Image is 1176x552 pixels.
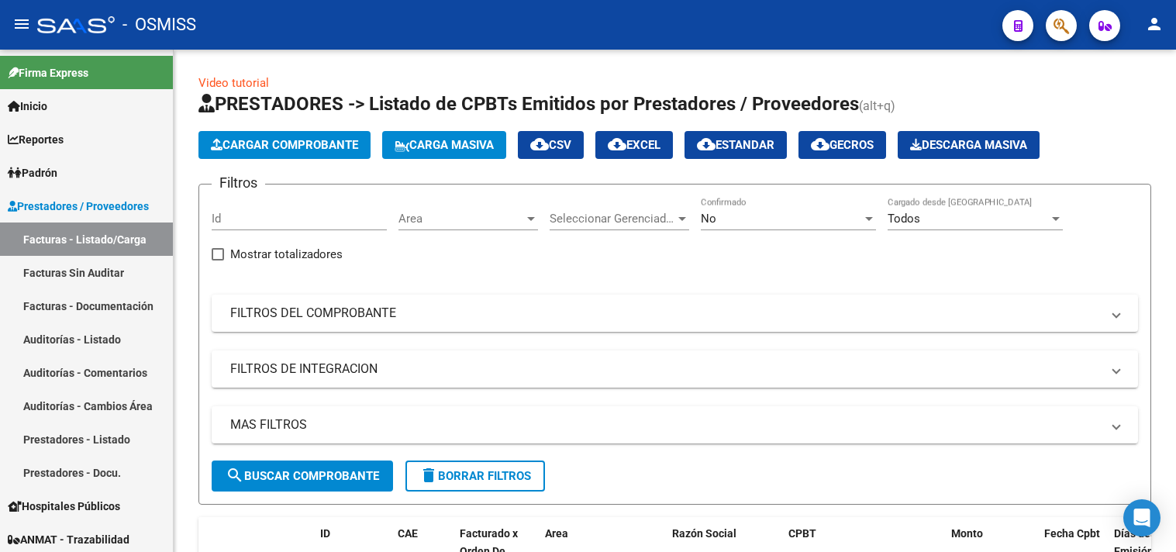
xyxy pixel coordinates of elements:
span: Borrar Filtros [419,469,531,483]
span: Reportes [8,131,64,148]
span: No [701,212,716,226]
span: Estandar [697,138,774,152]
mat-expansion-panel-header: FILTROS DEL COMPROBANTE [212,295,1138,332]
span: Gecros [811,138,874,152]
mat-icon: menu [12,15,31,33]
span: EXCEL [608,138,660,152]
mat-expansion-panel-header: FILTROS DE INTEGRACION [212,350,1138,388]
h3: Filtros [212,172,265,194]
button: Gecros [798,131,886,159]
span: Firma Express [8,64,88,81]
mat-icon: cloud_download [608,135,626,154]
button: Carga Masiva [382,131,506,159]
a: Video tutorial [198,76,269,90]
span: Todos [888,212,920,226]
span: Monto [951,527,983,540]
button: Borrar Filtros [405,461,545,492]
span: Inicio [8,98,47,115]
mat-icon: search [226,466,244,485]
button: CSV [518,131,584,159]
mat-icon: cloud_download [697,135,716,154]
span: Carga Masiva [395,138,494,152]
mat-icon: delete [419,466,438,485]
span: (alt+q) [859,98,895,113]
span: Seleccionar Gerenciador [550,212,675,226]
mat-icon: cloud_download [811,135,829,154]
span: CSV [530,138,571,152]
span: - OSMISS [122,8,196,42]
span: Fecha Cpbt [1044,527,1100,540]
span: Prestadores / Proveedores [8,198,149,215]
span: Buscar Comprobante [226,469,379,483]
mat-panel-title: FILTROS DE INTEGRACION [230,361,1101,378]
mat-panel-title: MAS FILTROS [230,416,1101,433]
span: PRESTADORES -> Listado de CPBTs Emitidos por Prestadores / Proveedores [198,93,859,115]
mat-icon: person [1145,15,1164,33]
button: EXCEL [595,131,673,159]
span: Mostrar totalizadores [230,245,343,264]
span: Area [398,212,524,226]
mat-icon: cloud_download [530,135,549,154]
span: Hospitales Públicos [8,498,120,515]
div: Open Intercom Messenger [1123,499,1160,536]
button: Buscar Comprobante [212,461,393,492]
button: Estandar [685,131,787,159]
button: Cargar Comprobante [198,131,371,159]
span: Padrón [8,164,57,181]
span: CAE [398,527,418,540]
span: CPBT [788,527,816,540]
mat-panel-title: FILTROS DEL COMPROBANTE [230,305,1101,322]
span: Descarga Masiva [910,138,1027,152]
span: ID [320,527,330,540]
span: Cargar Comprobante [211,138,358,152]
span: Area [545,527,568,540]
span: ANMAT - Trazabilidad [8,531,129,548]
mat-expansion-panel-header: MAS FILTROS [212,406,1138,443]
span: Razón Social [672,527,736,540]
button: Descarga Masiva [898,131,1040,159]
app-download-masive: Descarga masiva de comprobantes (adjuntos) [898,131,1040,159]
